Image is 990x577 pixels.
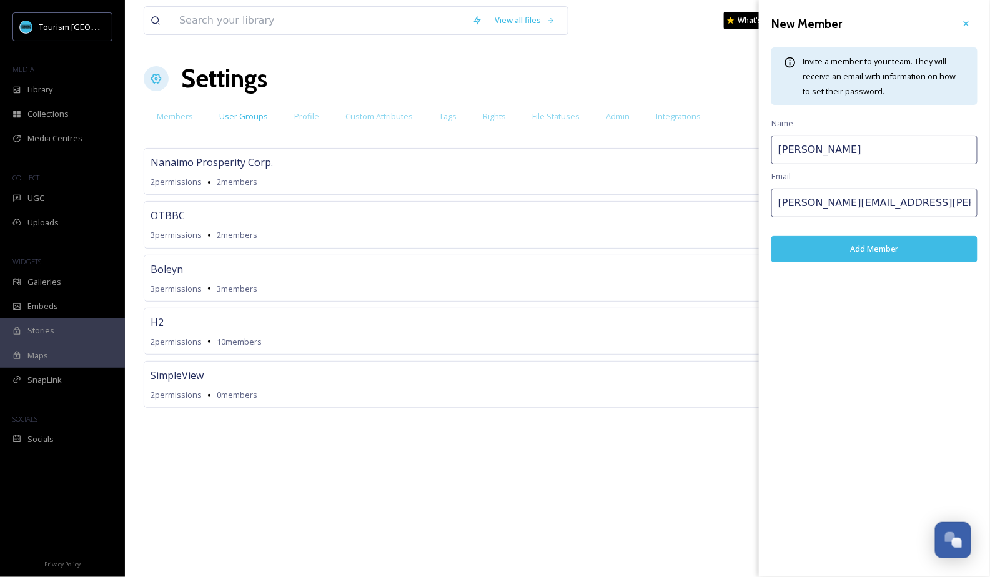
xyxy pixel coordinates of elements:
[151,283,202,295] span: 3 permissions
[771,236,978,262] button: Add Member
[803,56,956,97] span: Invite a member to your team. They will receive an email with information on how to set their pas...
[151,229,202,241] span: 3 permissions
[181,60,267,97] h1: Settings
[27,84,52,96] span: Library
[532,111,580,122] span: File Statuses
[771,117,793,129] span: Name
[157,111,193,122] span: Members
[483,111,506,122] span: Rights
[20,21,32,33] img: tourism_nanaimo_logo.jpeg
[12,257,41,266] span: WIDGETS
[771,189,978,217] input: Enter their email
[219,111,268,122] span: User Groups
[151,208,185,223] span: OTBBC
[27,192,44,204] span: UGC
[173,7,466,34] input: Search your library
[27,350,48,362] span: Maps
[151,368,204,383] span: SimpleView
[217,389,257,401] span: 0 members
[27,325,54,337] span: Stories
[771,15,842,33] h3: New Member
[935,522,971,558] button: Open Chat
[656,111,701,122] span: Integrations
[771,170,791,182] span: Email
[217,336,262,348] span: 10 members
[771,136,978,164] input: First Last
[27,217,59,229] span: Uploads
[27,300,58,312] span: Embeds
[27,374,62,386] span: SnapLink
[217,176,257,188] span: 2 members
[44,560,81,568] span: Privacy Policy
[151,155,273,170] span: Nanaimo Prosperity Corp.
[345,111,413,122] span: Custom Attributes
[724,12,786,29] a: What's New
[151,262,183,277] span: Boleyn
[12,173,39,182] span: COLLECT
[151,315,164,330] span: H2
[27,433,54,445] span: Socials
[151,336,202,348] span: 2 permissions
[294,111,319,122] span: Profile
[27,132,82,144] span: Media Centres
[151,176,202,188] span: 2 permissions
[217,283,257,295] span: 3 members
[217,229,257,241] span: 2 members
[27,108,69,120] span: Collections
[44,556,81,571] a: Privacy Policy
[12,64,34,74] span: MEDIA
[27,276,61,288] span: Galleries
[439,111,457,122] span: Tags
[488,8,562,32] a: View all files
[606,111,630,122] span: Admin
[151,389,202,401] span: 2 permissions
[39,21,151,32] span: Tourism [GEOGRAPHIC_DATA]
[12,414,37,423] span: SOCIALS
